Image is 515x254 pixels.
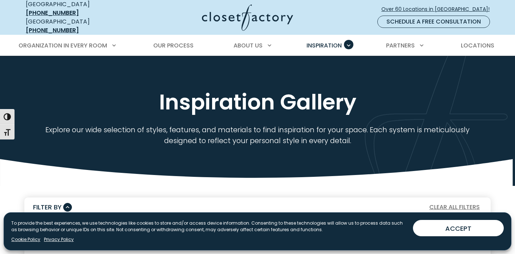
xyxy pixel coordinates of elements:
h1: Inspiration Gallery [24,89,491,116]
a: Cookie Policy [11,236,40,243]
span: Inspiration [307,41,342,50]
button: Filter By [33,202,72,212]
p: Explore our wide selection of styles, features, and materials to find inspiration for your space.... [44,125,471,146]
span: Over 60 Locations in [GEOGRAPHIC_DATA]! [381,5,495,13]
span: Our Process [153,41,194,50]
span: Locations [461,41,494,50]
span: Partners [386,41,415,50]
span: About Us [234,41,263,50]
div: [GEOGRAPHIC_DATA] [26,17,131,35]
a: Over 60 Locations in [GEOGRAPHIC_DATA]! [381,3,496,16]
a: Privacy Policy [44,236,74,243]
span: Organization in Every Room [19,41,107,50]
img: Closet Factory Logo [202,4,293,31]
a: Schedule a Free Consultation [377,16,490,28]
a: [PHONE_NUMBER] [26,26,79,34]
a: [PHONE_NUMBER] [26,9,79,17]
p: To provide the best experiences, we use technologies like cookies to store and/or access device i... [11,220,407,233]
button: ACCEPT [413,220,504,236]
nav: Primary Menu [13,36,502,56]
button: Clear All Filters [427,203,482,212]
